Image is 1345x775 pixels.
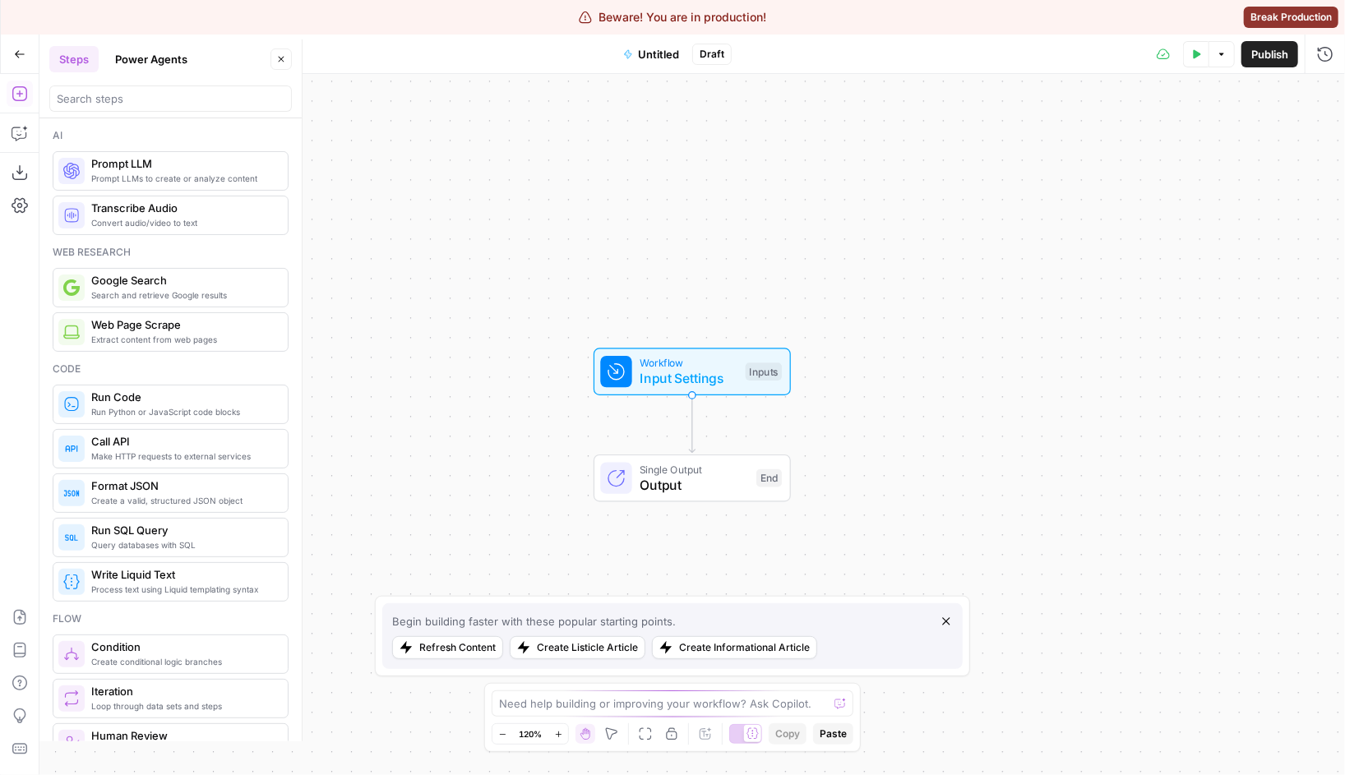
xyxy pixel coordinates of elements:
span: Make HTTP requests to external services [91,450,275,463]
button: Break Production [1244,7,1338,28]
span: 120% [519,727,542,740]
div: Code [53,362,289,376]
span: Prompt LLM [91,155,275,172]
div: Refresh Content [419,640,496,655]
g: Edge from start to end [689,395,695,453]
span: Format JSON [91,477,275,494]
span: Create a valid, structured JSON object [91,494,275,507]
span: Loop through data sets and steps [91,699,275,713]
span: Convert audio/video to text [91,216,275,229]
div: Single OutputOutputEnd [539,454,845,502]
span: Workflow [640,355,737,371]
button: Publish [1241,41,1298,67]
span: Call API [91,433,275,450]
button: Steps [49,46,99,72]
span: Untitled [638,46,679,62]
input: Search steps [57,90,284,107]
span: Publish [1251,46,1288,62]
span: Output [640,475,748,495]
span: Human Review [91,727,275,744]
button: Power Agents [105,46,197,72]
span: Draft [700,47,724,62]
div: WorkflowInput SettingsInputs [539,348,845,395]
div: Ai [53,128,289,143]
span: Prompt LLMs to create or analyze content [91,172,275,185]
div: Beware! You are in production! [579,9,766,25]
span: Google Search [91,272,275,288]
div: Begin building faster with these popular starting points. [392,613,676,630]
span: Run Code [91,389,275,405]
div: Create Listicle Article [537,640,638,655]
div: Flow [53,611,289,626]
span: Copy [775,727,800,741]
span: Write Liquid Text [91,566,275,583]
span: Extract content from web pages [91,333,275,346]
span: Paste [820,727,847,741]
span: Condition [91,639,275,655]
div: Create Informational Article [679,640,810,655]
button: Copy [769,723,807,745]
span: Single Output [640,461,748,477]
button: Paste [813,723,853,745]
span: Create conditional logic branches [91,655,275,668]
span: Run SQL Query [91,522,275,538]
span: Process text using Liquid templating syntax [91,583,275,596]
span: Run Python or JavaScript code blocks [91,405,275,418]
div: Web research [53,245,289,260]
span: Query databases with SQL [91,538,275,551]
div: End [756,469,782,487]
span: Input Settings [640,369,737,389]
span: Transcribe Audio [91,200,275,216]
button: Untitled [613,41,689,67]
span: Search and retrieve Google results [91,288,275,302]
span: Break Production [1250,10,1332,25]
span: Web Page Scrape [91,316,275,333]
div: Inputs [746,362,782,381]
span: Iteration [91,683,275,699]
